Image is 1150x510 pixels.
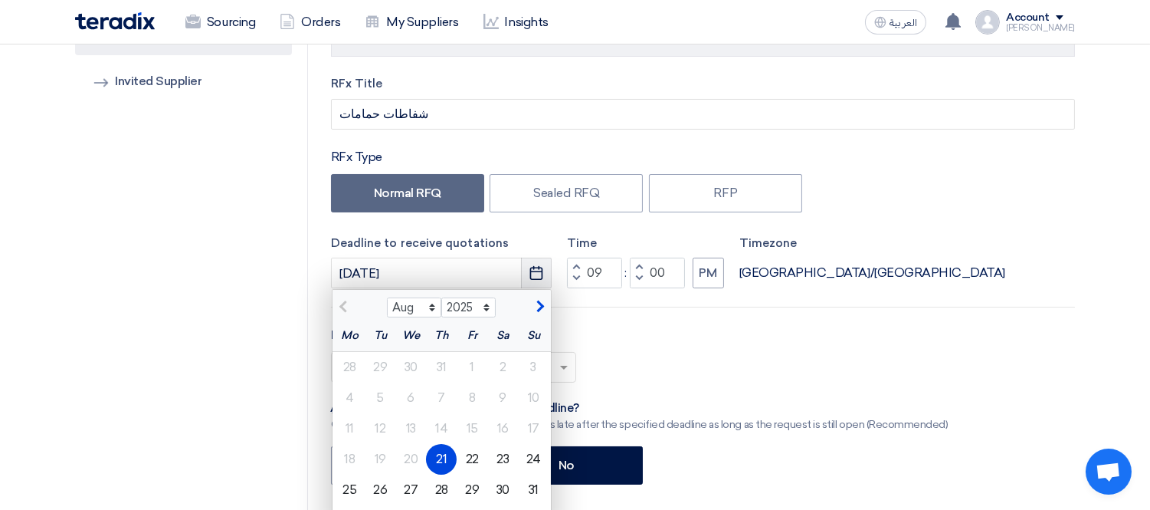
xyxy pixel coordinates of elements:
button: العربية [865,10,926,35]
input: yyyy-mm-dd [331,258,552,288]
button: PM [693,258,724,288]
label: Request Priority [331,326,422,344]
div: 7 [426,383,457,413]
div: 31 [518,475,549,505]
div: 29 [457,475,487,505]
div: 4 [334,383,365,413]
div: ِAllow receiving quotations after this deadline? [331,401,949,416]
div: Sa [487,321,518,351]
input: Hours [567,258,622,288]
label: RFP [649,174,802,212]
div: 10 [518,383,549,413]
div: 31 [426,352,457,383]
div: 13 [395,413,426,444]
div: 30 [395,352,426,383]
label: Deadline to receive quotations [331,235,552,252]
div: 11 [334,413,365,444]
label: Yes [331,446,484,485]
div: 8 [457,383,487,413]
div: 27 [395,475,426,505]
div: 30 [487,475,518,505]
a: Sourcing [173,5,267,39]
div: 18 [334,444,365,475]
a: Open chat [1086,449,1132,495]
label: Sealed RFQ [490,174,643,212]
div: Tu [365,321,395,351]
div: 23 [487,444,518,475]
div: Su [518,321,549,351]
div: [GEOGRAPHIC_DATA]/[GEOGRAPHIC_DATA] [739,264,1005,282]
div: Mo [334,321,365,351]
label: Timezone [739,235,1005,252]
a: Orders [267,5,352,39]
label: Time [567,235,724,252]
div: 26 [365,475,395,505]
div: Account [1006,12,1050,25]
div: 15 [457,413,487,444]
input: Minutes [630,258,685,288]
div: 3 [518,352,549,383]
img: profile_test.png [975,10,1000,35]
div: 2 [487,352,518,383]
div: 17 [518,413,549,444]
div: 20 [395,444,426,475]
div: 16 [487,413,518,444]
a: My Suppliers [352,5,470,39]
div: Th [426,321,457,351]
input: e.g. New ERP System, Server Visualization Project... [331,99,1075,130]
a: Invited Supplier [75,61,292,101]
label: No [490,446,643,485]
div: 5 [365,383,395,413]
div: 6 [395,383,426,413]
label: RFx Title [331,75,1075,93]
div: Fr [457,321,487,351]
div: 29 [365,352,395,383]
div: Give a chance to suppliers to submit their offers late after the specified deadline as long as th... [331,416,949,433]
img: Teradix logo [75,12,155,30]
label: Normal RFQ [331,174,484,212]
div: RFx Type [331,148,1075,166]
div: 25 [334,475,365,505]
div: [PERSON_NAME] [1006,24,1075,32]
div: : [622,264,630,282]
span: العربية [890,18,917,28]
div: 19 [365,444,395,475]
div: We [395,321,426,351]
div: 12 [365,413,395,444]
div: 24 [518,444,549,475]
div: 14 [426,413,457,444]
div: 28 [334,352,365,383]
div: 21 [426,444,457,475]
div: 28 [426,475,457,505]
div: 9 [487,383,518,413]
div: 1 [457,352,487,383]
div: 22 [457,444,487,475]
a: Insights [471,5,561,39]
